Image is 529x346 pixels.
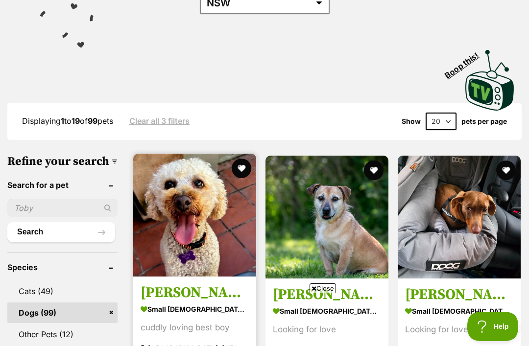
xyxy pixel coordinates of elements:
[465,41,514,113] a: Boop this!
[232,159,251,178] button: favourite
[72,116,80,126] strong: 19
[402,117,421,125] span: Show
[7,222,115,242] button: Search
[398,156,521,278] img: Locke - Dachshund Dog
[405,323,513,336] div: Looking for love
[7,302,118,323] a: Dogs (99)
[88,116,97,126] strong: 99
[265,156,388,278] img: Harold - Jack Russell Terrier x Staffordshire Bull Terrier Dog
[7,324,118,345] a: Other Pets (12)
[461,117,507,125] label: pets per page
[405,285,513,304] h3: [PERSON_NAME]
[141,283,249,302] h3: [PERSON_NAME]
[273,285,381,304] h3: [PERSON_NAME]
[86,297,443,341] iframe: Advertisement
[22,116,113,126] span: Displaying to of pets
[129,116,190,125] a: Clear all 3 filters
[7,281,118,301] a: Cats (49)
[405,304,513,318] strong: small [DEMOGRAPHIC_DATA] Dog
[467,312,519,341] iframe: Help Scout Beacon - Open
[364,161,384,180] button: favourite
[7,155,118,168] h3: Refine your search
[7,181,118,189] header: Search for a pet
[310,283,336,293] span: Close
[465,50,514,111] img: PetRescue TV logo
[61,116,64,126] strong: 1
[496,161,516,180] button: favourite
[133,154,256,277] img: Ollie - Poodle (Toy) Dog
[443,45,488,80] span: Boop this!
[7,263,118,272] header: Species
[7,199,118,217] input: Toby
